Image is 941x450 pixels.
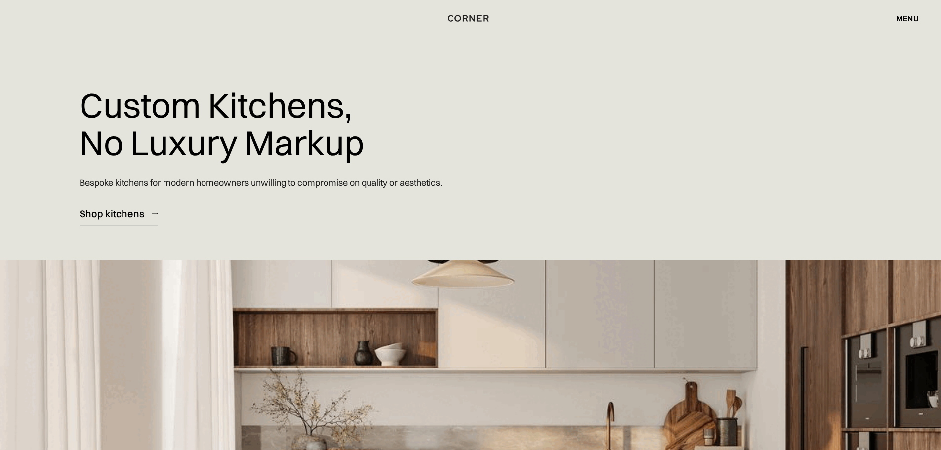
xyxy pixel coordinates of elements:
[437,12,504,25] a: home
[80,207,144,220] div: Shop kitchens
[80,202,158,226] a: Shop kitchens
[886,10,919,27] div: menu
[896,14,919,22] div: menu
[80,79,364,168] h1: Custom Kitchens, No Luxury Markup
[80,168,442,197] p: Bespoke kitchens for modern homeowners unwilling to compromise on quality or aesthetics.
